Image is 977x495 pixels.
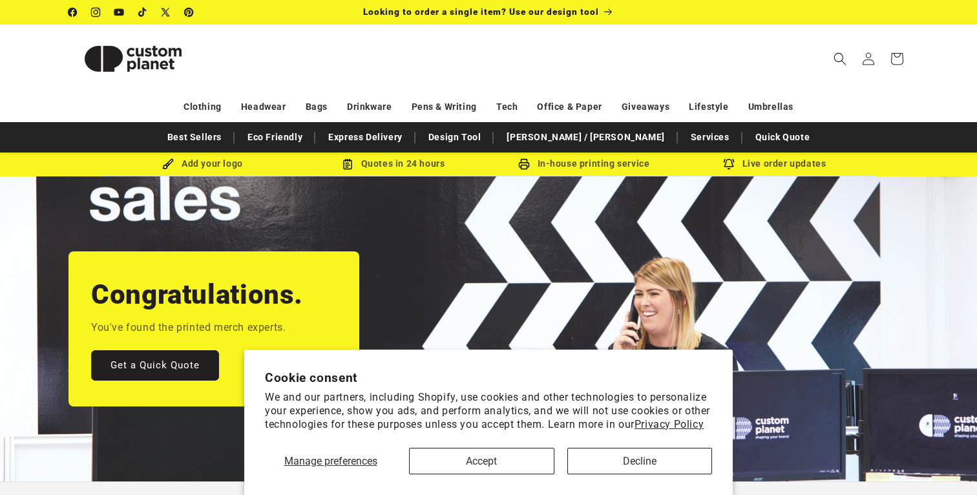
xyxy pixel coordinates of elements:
[500,126,671,149] a: [PERSON_NAME] / [PERSON_NAME]
[265,391,712,431] p: We and our partners, including Shopify, use cookies and other technologies to personalize your ex...
[161,126,228,149] a: Best Sellers
[91,277,303,312] h2: Congratulations.
[298,156,488,172] div: Quotes in 24 hours
[91,350,219,381] a: Get a Quick Quote
[64,25,203,92] a: Custom Planet
[91,319,286,337] p: You've found the printed merch experts.
[241,96,286,118] a: Headwear
[912,433,977,495] iframe: Chat Widget
[635,418,704,430] a: Privacy Policy
[265,370,712,385] h2: Cookie consent
[518,158,530,170] img: In-house printing
[567,448,713,474] button: Decline
[622,96,669,118] a: Giveaways
[162,158,174,170] img: Brush Icon
[422,126,488,149] a: Design Tool
[322,126,409,149] a: Express Delivery
[306,96,328,118] a: Bags
[241,126,309,149] a: Eco Friendly
[723,158,735,170] img: Order updates
[749,126,817,149] a: Quick Quote
[826,45,854,73] summary: Search
[412,96,477,118] a: Pens & Writing
[265,448,396,474] button: Manage preferences
[679,156,870,172] div: Live order updates
[537,96,602,118] a: Office & Paper
[184,96,222,118] a: Clothing
[363,6,599,17] span: Looking to order a single item? Use our design tool
[689,96,728,118] a: Lifestyle
[684,126,736,149] a: Services
[748,96,793,118] a: Umbrellas
[284,455,377,467] span: Manage preferences
[107,156,298,172] div: Add your logo
[347,96,392,118] a: Drinkware
[342,158,353,170] img: Order Updates Icon
[409,448,554,474] button: Accept
[496,96,518,118] a: Tech
[68,30,198,88] img: Custom Planet
[488,156,679,172] div: In-house printing service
